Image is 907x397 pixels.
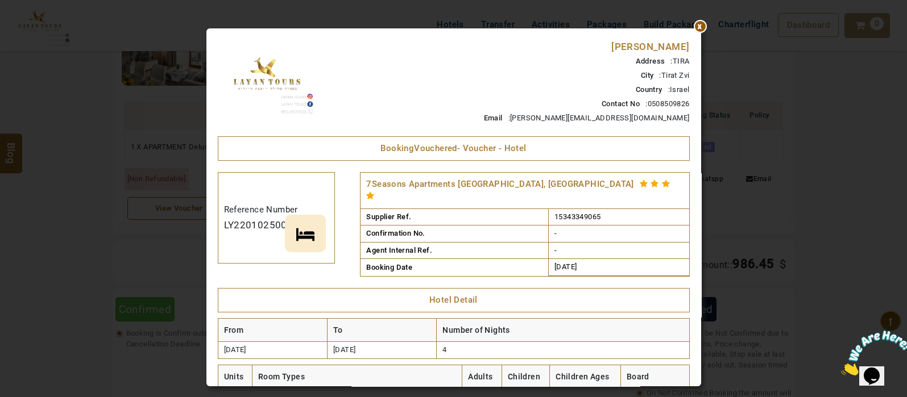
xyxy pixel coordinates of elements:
li: : [366,111,690,125]
td: Confirmation No. [361,225,548,243]
span: - [554,229,557,237]
img: Chat attention grabber [5,5,75,49]
span: 4 [442,345,446,354]
span: Israel [670,85,689,94]
th: Board [620,365,689,388]
th: Children Ages [550,365,621,388]
span: Address [630,57,671,65]
li: : [366,82,690,97]
span: Tirat Zvi [661,71,690,80]
li: : [366,97,690,111]
th: Adults [462,365,502,388]
th: To [327,319,436,342]
span: Email [478,114,508,122]
span: 15343349065 [554,212,600,221]
span: Vouchered [414,143,457,153]
th: Room Types [252,365,462,388]
td: Booking - Voucher - Hotel [218,136,690,161]
span: Contact No [596,99,645,108]
span: [PERSON_NAME] [611,41,689,52]
td: Booking Date [361,259,548,276]
img: bed.png [296,225,314,244]
span: Country [630,85,668,94]
span: [PERSON_NAME][EMAIL_ADDRESS][DOMAIN_NAME] [510,114,689,122]
td: Supplier Ref. [361,208,548,225]
span: [DATE] [224,345,246,354]
th: From [218,319,327,342]
th: Number of Nights [437,319,689,342]
span: 7Seasons Apartments [GEOGRAPHIC_DATA], [GEOGRAPHIC_DATA] [366,179,633,189]
th: Units [218,365,252,388]
span: - [554,246,557,254]
span: TIRA [673,57,690,65]
li: : [366,54,690,68]
span: [DATE] [554,262,577,271]
li: : [366,68,690,82]
span: Hotel Detail [429,295,478,305]
span: LY220102500071 [224,219,305,231]
span: 0508509826 [648,99,690,108]
span: Agent Internal Ref. [366,246,432,254]
span: Reference Number [224,204,298,215]
img: logo [218,40,315,125]
th: Children [502,365,550,388]
span: City [635,71,660,80]
span: [DATE] [333,345,355,354]
iframe: chat widget [836,326,907,380]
